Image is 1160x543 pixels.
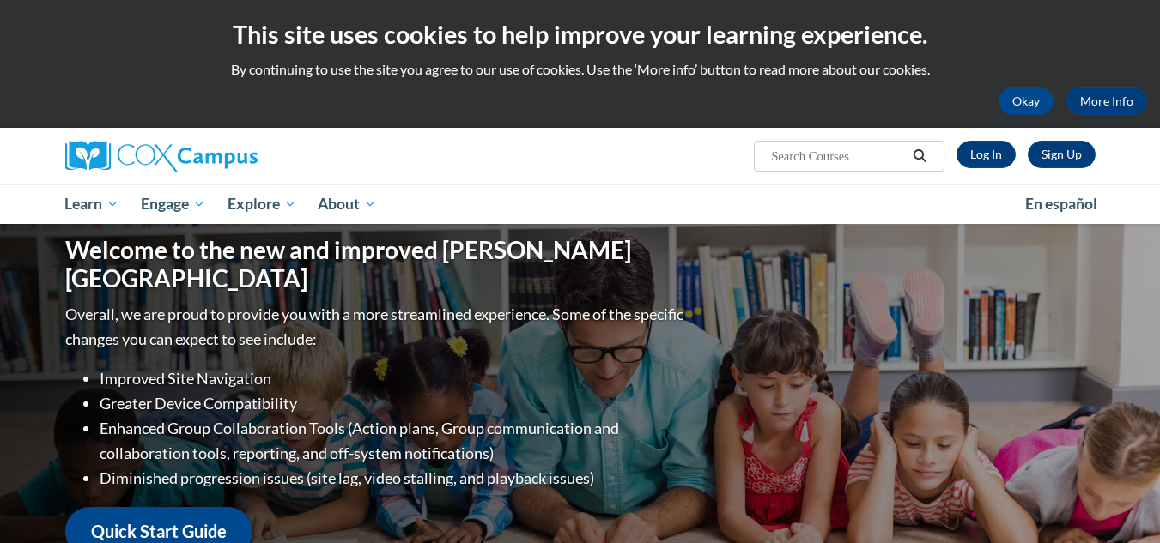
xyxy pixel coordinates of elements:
div: Main menu [39,184,1121,224]
a: Engage [130,184,216,224]
a: Learn [54,184,131,224]
h2: This site uses cookies to help improve your learning experience. [13,17,1147,51]
span: Explore [228,194,296,214]
p: Overall, we are proud to provide you with a more streamlined experience. Some of the specific cha... [65,302,688,352]
button: Okay [999,87,1054,115]
li: Diminished progression issues (site lag, video stalling, and playback issues) [100,466,688,491]
li: Improved Site Navigation [100,366,688,391]
a: Register [1028,141,1096,168]
p: By continuing to use the site you agree to our use of cookies. Use the ‘More info’ button to read... [13,60,1147,79]
span: About [318,194,376,214]
a: More Info [1066,87,1147,115]
li: Enhanced Group Collaboration Tools (Action plans, Group communication and collaboration tools, re... [100,416,688,466]
span: En español [1025,195,1097,213]
a: Log In [957,141,1016,168]
img: Cox Campus [65,141,258,172]
li: Greater Device Compatibility [100,391,688,416]
a: Explore [216,184,307,224]
input: Search Courses [769,146,907,166]
button: Search [907,146,932,166]
a: En español [1014,186,1108,222]
h1: Welcome to the new and improved [PERSON_NAME][GEOGRAPHIC_DATA] [65,236,688,293]
iframe: Button to launch messaging window [1091,474,1146,529]
a: Cox Campus [65,141,392,172]
span: Learn [64,194,118,214]
a: About [307,184,387,224]
span: Engage [141,194,205,214]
